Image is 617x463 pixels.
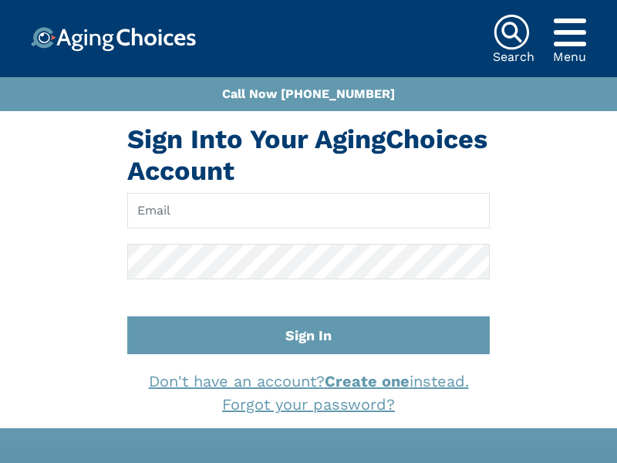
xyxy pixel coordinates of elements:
h1: Sign Into Your AgingChoices Account [127,123,490,187]
strong: Create one [325,372,410,390]
input: Password [127,244,490,279]
div: Popover trigger [553,14,586,51]
a: Call Now [PHONE_NUMBER] [222,86,395,101]
a: Don't have an account?Create oneinstead. [149,372,469,390]
div: Search [493,51,534,63]
button: Sign In [127,316,490,354]
img: search-icon.svg [493,14,530,51]
div: Menu [553,51,586,63]
a: Forgot your password? [222,395,395,414]
img: Choice! [31,27,196,52]
input: Email [127,193,490,228]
